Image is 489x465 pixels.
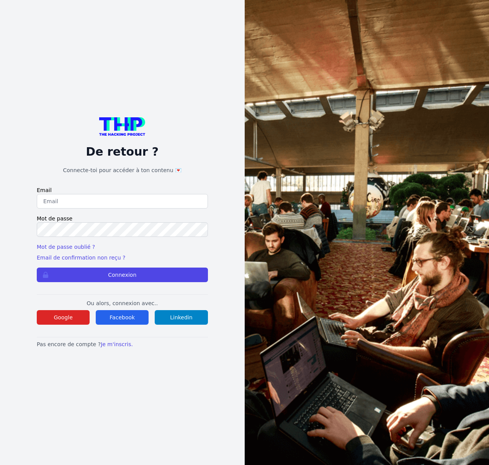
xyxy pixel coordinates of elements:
[155,310,208,325] button: Linkedin
[37,268,208,282] button: Connexion
[96,310,149,325] button: Facebook
[37,310,90,325] button: Google
[101,341,133,347] a: Je m'inscris.
[37,186,208,194] label: Email
[37,244,95,250] a: Mot de passe oublié ?
[37,166,208,174] h1: Connecte-toi pour accéder à ton contenu 💌
[37,299,208,307] p: Ou alors, connexion avec..
[37,340,208,348] p: Pas encore de compte ?
[37,215,208,222] label: Mot de passe
[99,117,145,136] img: logo
[37,145,208,159] p: De retour ?
[37,255,125,261] a: Email de confirmation non reçu ?
[37,194,208,209] input: Email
